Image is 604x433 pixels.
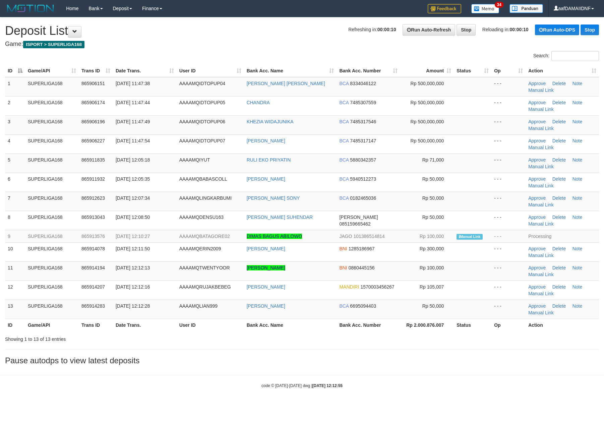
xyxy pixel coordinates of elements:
[528,221,554,227] a: Manual Link
[179,100,225,105] span: AAAAMQIDTOPUP05
[350,119,376,124] span: Copy 7485317546 to clipboard
[420,284,444,290] span: Rp 105,007
[528,246,546,251] a: Approve
[5,115,25,134] td: 3
[116,81,150,86] span: [DATE] 11:47:38
[81,265,105,270] span: 865914194
[528,126,554,131] a: Manual Link
[244,319,337,331] th: Bank Acc. Name
[339,195,349,201] span: BCA
[491,261,526,281] td: - - -
[247,234,302,239] a: DIMAS BAGUS ABILOWO
[533,51,599,61] label: Search:
[411,100,444,105] span: Rp 500,000,000
[5,173,25,192] td: 6
[572,81,583,86] a: Note
[528,253,554,258] a: Manual Link
[528,310,554,315] a: Manual Link
[491,242,526,261] td: - - -
[81,234,105,239] span: 865913576
[428,4,461,13] img: Feedback.jpg
[116,138,150,143] span: [DATE] 11:47:54
[339,303,349,309] span: BCA
[5,281,25,300] td: 12
[116,100,150,105] span: [DATE] 11:47:44
[25,242,79,261] td: SUPERLIGA168
[422,303,444,309] span: Rp 50,000
[572,176,583,182] a: Note
[81,214,105,220] span: 865913043
[552,284,566,290] a: Delete
[116,176,150,182] span: [DATE] 12:05:35
[25,211,79,230] td: SUPERLIGA168
[25,77,79,97] td: SUPERLIGA168
[5,77,25,97] td: 1
[339,119,349,124] span: BCA
[339,265,347,270] span: BNI
[552,195,566,201] a: Delete
[528,272,554,277] a: Manual Link
[25,96,79,115] td: SUPERLIGA168
[81,195,105,201] span: 865912623
[528,303,546,309] a: Approve
[403,24,455,36] a: Run Auto-Refresh
[552,81,566,86] a: Delete
[551,51,599,61] input: Search:
[25,173,79,192] td: SUPERLIGA168
[179,81,225,86] span: AAAAMQIDTOPUP04
[528,119,546,124] a: Approve
[482,27,529,32] span: Reloading in:
[377,27,396,32] strong: 00:00:10
[552,100,566,105] a: Delete
[350,303,376,309] span: Copy 6695094403 to clipboard
[350,81,376,86] span: Copy 8334046122 to clipboard
[247,214,313,220] a: [PERSON_NAME] SUHENDAR
[339,81,349,86] span: BCA
[81,138,105,143] span: 865906227
[25,134,79,153] td: SUPERLIGA168
[116,303,150,309] span: [DATE] 12:12:28
[244,65,337,77] th: Bank Acc. Name: activate to sort column ascending
[116,119,150,124] span: [DATE] 11:47:49
[339,100,349,105] span: BCA
[5,65,25,77] th: ID: activate to sort column descending
[79,65,113,77] th: Trans ID: activate to sort column ascending
[5,333,247,343] div: Showing 1 to 13 of 13 entries
[510,27,529,32] strong: 00:00:10
[491,281,526,300] td: - - -
[528,145,554,150] a: Manual Link
[339,214,378,220] span: [PERSON_NAME]
[81,284,105,290] span: 865914207
[339,176,349,182] span: BCA
[552,303,566,309] a: Delete
[116,195,150,201] span: [DATE] 12:07:34
[422,195,444,201] span: Rp 50,000
[471,4,499,13] img: Button%20Memo.svg
[247,138,285,143] a: [PERSON_NAME]
[5,319,25,331] th: ID
[528,284,546,290] a: Approve
[572,195,583,201] a: Note
[81,176,105,182] span: 865911932
[528,138,546,143] a: Approve
[422,157,444,163] span: Rp 71,000
[247,119,294,124] a: KHEZIA WIDAJUNIKA
[572,246,583,251] a: Note
[528,176,546,182] a: Approve
[339,138,349,143] span: BCA
[116,246,150,251] span: [DATE] 12:11:50
[247,195,300,201] a: [PERSON_NAME] SONY
[420,234,444,239] span: Rp 100,000
[179,119,225,124] span: AAAAMQIDTOPUP06
[572,100,583,105] a: Note
[572,214,583,220] a: Note
[528,195,546,201] a: Approve
[491,65,526,77] th: Op: activate to sort column ascending
[528,202,554,207] a: Manual Link
[528,81,546,86] a: Approve
[339,284,359,290] span: MANDIRI
[400,65,454,77] th: Amount: activate to sort column ascending
[572,303,583,309] a: Note
[528,291,554,296] a: Manual Link
[79,319,113,331] th: Trans ID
